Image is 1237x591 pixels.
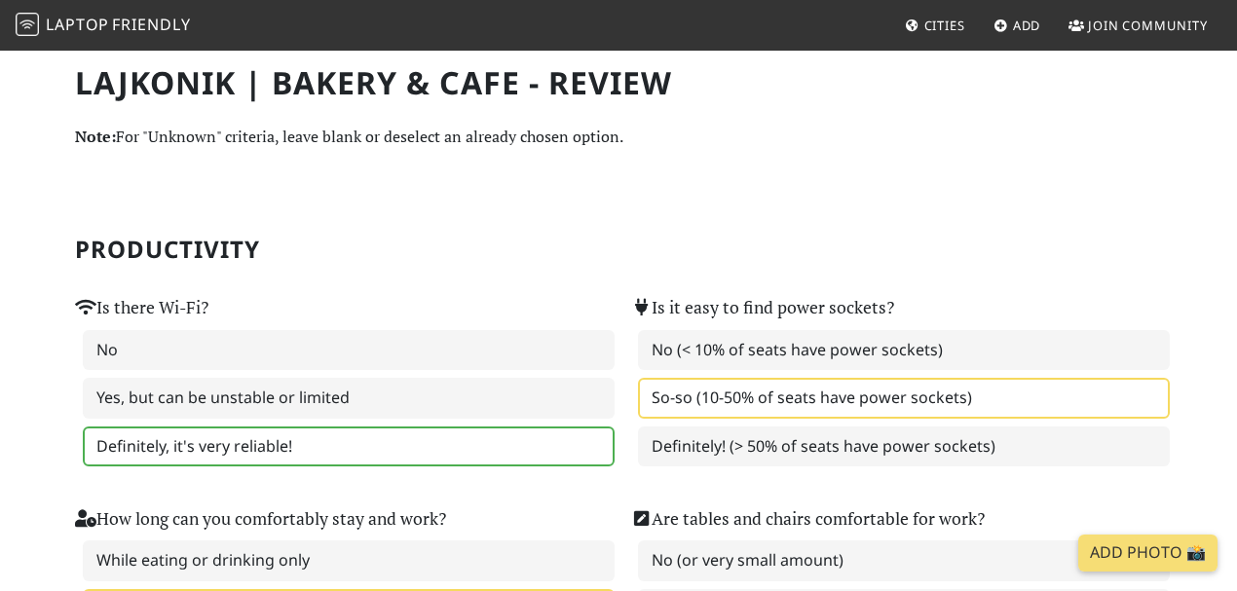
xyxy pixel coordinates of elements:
[75,64,1162,101] h1: Lajkonik | Bakery & Cafe - Review
[630,505,985,533] label: Are tables and chairs comfortable for work?
[16,9,191,43] a: LaptopFriendly LaptopFriendly
[638,330,1170,371] label: No (< 10% of seats have power sockets)
[986,8,1049,43] a: Add
[75,505,446,533] label: How long can you comfortably stay and work?
[638,540,1170,581] label: No (or very small amount)
[897,8,973,43] a: Cities
[112,14,190,35] span: Friendly
[75,236,1162,264] h2: Productivity
[1061,8,1216,43] a: Join Community
[16,13,39,36] img: LaptopFriendly
[75,294,208,321] label: Is there Wi-Fi?
[638,378,1170,419] label: So-so (10-50% of seats have power sockets)
[924,17,965,34] span: Cities
[75,126,116,147] strong: Note:
[1013,17,1041,34] span: Add
[630,294,894,321] label: Is it easy to find power sockets?
[83,426,615,467] label: Definitely, it's very reliable!
[83,378,615,419] label: Yes, but can be unstable or limited
[83,540,615,581] label: While eating or drinking only
[638,426,1170,467] label: Definitely! (> 50% of seats have power sockets)
[1078,535,1218,572] a: Add Photo 📸
[1088,17,1208,34] span: Join Community
[75,125,1162,150] p: For "Unknown" criteria, leave blank or deselect an already chosen option.
[46,14,109,35] span: Laptop
[83,330,615,371] label: No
